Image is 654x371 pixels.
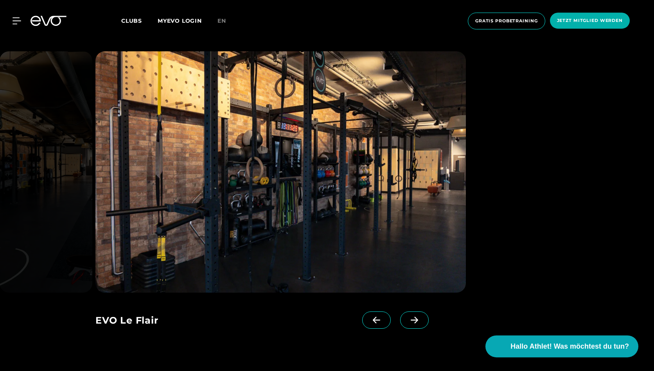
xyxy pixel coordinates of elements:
img: evofitness [95,51,466,293]
a: Clubs [121,17,158,24]
span: Hallo Athlet! Was möchtest du tun? [510,341,629,352]
span: Clubs [121,17,142,24]
a: Gratis Probetraining [465,13,548,29]
a: MYEVO LOGIN [158,17,202,24]
span: Jetzt Mitglied werden [557,17,623,24]
span: Gratis Probetraining [475,18,538,24]
a: Jetzt Mitglied werden [548,13,632,29]
span: en [217,17,226,24]
div: EVO Le Flair [95,311,362,331]
a: en [217,16,235,25]
button: Hallo Athlet! Was möchtest du tun? [485,335,638,357]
